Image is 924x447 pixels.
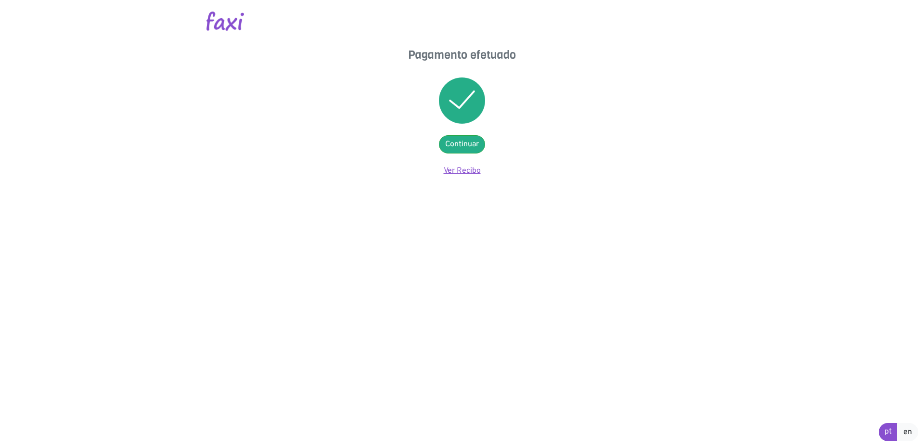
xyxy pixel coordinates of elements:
[439,135,485,153] a: Continuar
[879,423,898,441] a: pt
[897,423,918,441] a: en
[366,48,558,62] h4: Pagamento efetuado
[439,77,485,124] img: success
[444,166,481,176] a: Ver Recibo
